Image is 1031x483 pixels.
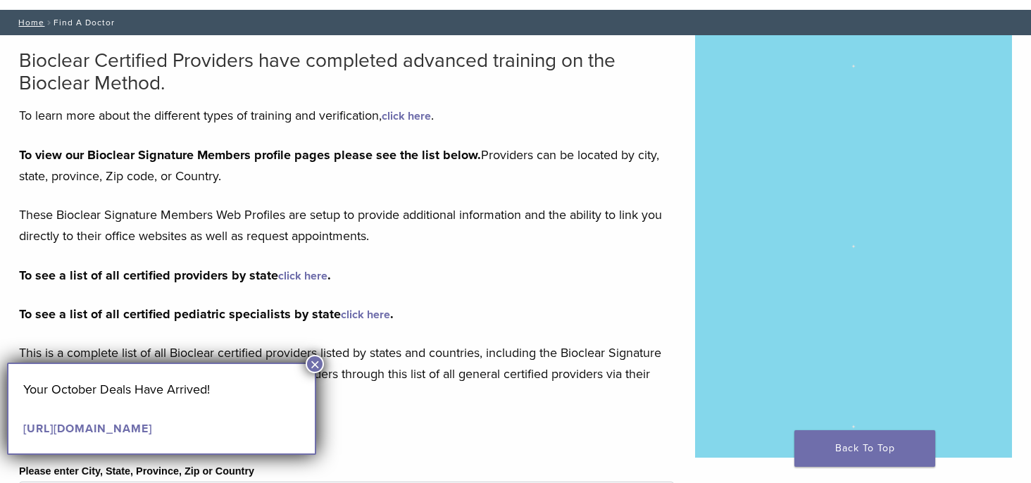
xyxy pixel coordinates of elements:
[19,268,331,283] strong: To see a list of all certified providers by state .
[382,109,431,123] a: click here
[306,355,324,373] button: Close
[14,18,44,27] a: Home
[278,269,327,283] a: click here
[19,342,674,406] p: This is a complete list of all Bioclear certified providers listed by states and countries, inclu...
[23,379,300,400] p: Your October Deals Have Arrived!
[19,147,481,163] strong: To view our Bioclear Signature Members profile pages please see the list below.
[794,430,935,467] a: Back To Top
[341,308,390,322] a: click here
[19,306,394,322] strong: To see a list of all certified pediatric specialists by state .
[19,49,674,94] h2: Bioclear Certified Providers have completed advanced training on the Bioclear Method.
[19,424,674,445] p: Enter details below and find a doctor in your area.
[8,10,1023,35] nav: Find A Doctor
[19,204,674,246] p: These Bioclear Signature Members Web Profiles are setup to provide additional information and the...
[23,422,152,436] a: [URL][DOMAIN_NAME]
[19,105,674,126] p: To learn more about the different types of training and verification, .
[19,144,674,187] p: Providers can be located by city, state, province, Zip code, or Country.
[44,19,54,26] span: /
[19,464,254,479] label: Please enter City, State, Province, Zip or Country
